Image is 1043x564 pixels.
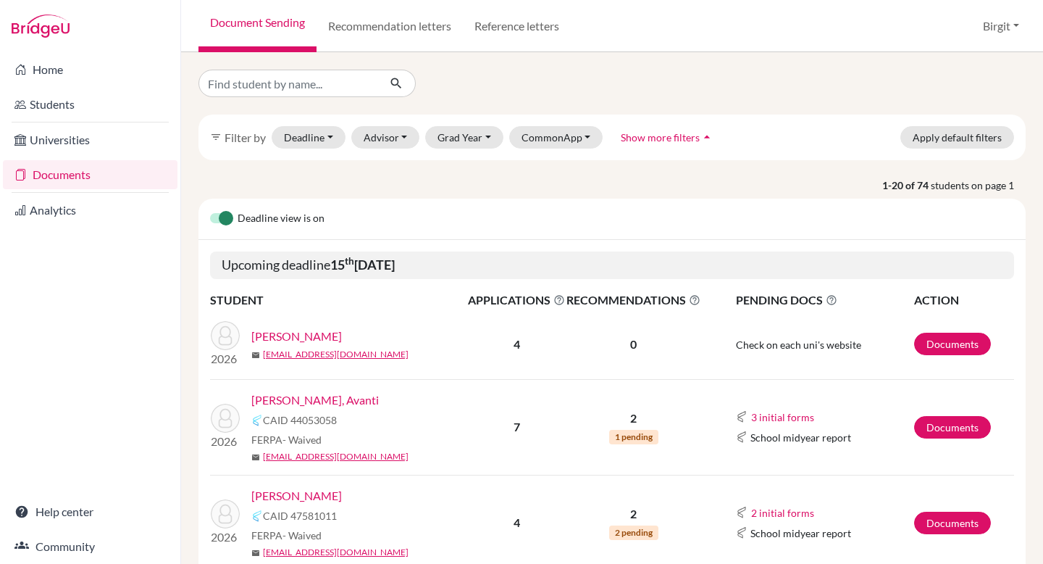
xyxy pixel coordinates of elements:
[750,505,815,521] button: 2 initial forms
[3,497,177,526] a: Help center
[210,252,1014,279] h5: Upcoming deadline
[608,126,726,149] button: Show more filtersarrow_drop_up
[736,431,747,443] img: Common App logo
[211,528,240,546] p: 2026
[609,526,658,540] span: 2 pending
[251,432,322,447] span: FERPA
[750,409,815,426] button: 3 initial forms
[251,528,322,543] span: FERPA
[210,291,467,310] th: STUDENT
[3,55,177,84] a: Home
[251,510,263,522] img: Common App logo
[566,291,700,309] span: RECOMMENDATIONS
[251,391,379,409] a: [PERSON_NAME], Avanti
[345,255,354,267] sup: th
[251,453,260,462] span: mail
[609,430,658,444] span: 1 pending
[3,532,177,561] a: Community
[425,126,503,149] button: Grad Year
[736,411,747,423] img: Common App logo
[251,351,260,360] span: mail
[914,512,991,534] a: Documents
[282,529,322,542] span: - Waived
[211,499,240,528] img: Shastri, Alekha
[900,126,1014,149] button: Apply default filters
[914,416,991,439] a: Documents
[3,196,177,225] a: Analytics
[736,527,747,539] img: Common App logo
[750,430,851,445] span: School midyear report
[263,508,337,523] span: CAID 47581011
[913,291,1014,310] th: ACTION
[330,257,395,273] b: 15 [DATE]
[736,291,913,309] span: PENDING DOCS
[225,130,266,144] span: Filter by
[251,328,342,345] a: [PERSON_NAME]
[263,412,337,428] span: CAID 44053058
[509,126,603,149] button: CommonApp
[12,14,70,38] img: Bridge-U
[211,350,240,368] p: 2026
[3,125,177,154] a: Universities
[976,12,1026,40] button: Birgit
[211,321,240,350] img: Patel, Ishaan
[736,339,861,351] span: Check on each uni's website
[210,131,222,143] i: filter_list
[736,507,747,518] img: Common App logo
[263,450,409,463] a: [EMAIL_ADDRESS][DOMAIN_NAME]
[263,348,409,361] a: [EMAIL_ADDRESS][DOMAIN_NAME]
[566,336,700,353] p: 0
[351,126,420,149] button: Advisor
[514,337,520,351] b: 4
[514,515,520,529] b: 4
[882,178,931,193] strong: 1-20 of 74
[566,410,700,427] p: 2
[211,433,240,450] p: 2026
[198,70,378,97] input: Find student by name...
[931,178,1026,193] span: students on page 1
[566,505,700,523] p: 2
[251,549,260,557] span: mail
[251,487,342,505] a: [PERSON_NAME]
[282,434,322,446] span: - Waived
[700,130,714,144] i: arrow_drop_up
[750,526,851,541] span: School midyear report
[468,291,565,309] span: APPLICATIONS
[251,415,263,426] img: Common App logo
[914,333,991,355] a: Documents
[514,420,520,434] b: 7
[3,160,177,189] a: Documents
[3,90,177,119] a: Students
[211,404,240,433] img: Poddar, Avanti
[238,210,324,228] span: Deadline view is on
[621,131,700,144] span: Show more filters
[272,126,345,149] button: Deadline
[263,546,409,559] a: [EMAIL_ADDRESS][DOMAIN_NAME]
